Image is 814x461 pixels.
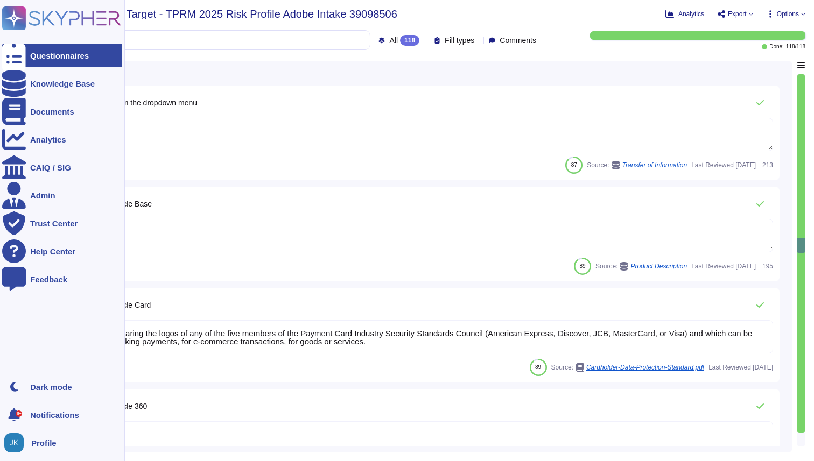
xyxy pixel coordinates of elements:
[786,44,805,49] span: 118 / 118
[30,136,66,144] div: Analytics
[708,364,773,371] span: Last Reviewed [DATE]
[16,410,22,417] div: 9+
[389,37,398,44] span: All
[30,108,74,116] div: Documents
[622,162,687,168] span: Transfer of Information
[535,364,541,370] span: 89
[90,98,197,107] span: Select from the dropdown menu
[30,383,72,391] div: Dark mode
[2,72,122,95] a: Knowledge Base
[4,433,24,452] img: user
[2,267,122,291] a: Feedback
[571,162,577,168] span: 87
[579,263,585,269] span: 89
[30,164,71,172] div: CAIQ / SIG
[2,183,122,207] a: Admin
[2,100,122,123] a: Documents
[678,11,704,17] span: Analytics
[2,211,122,235] a: Trust Center
[691,263,756,269] span: Last Reviewed [DATE]
[73,320,773,353] textarea: Any card bearing the logos of any of the five members of the Payment Card Industry Security Stand...
[30,219,78,228] div: Trust Center
[586,364,704,371] span: Cardholder-Data-Protection-Standard.pdf
[73,421,773,455] textarea: ADBE
[30,411,79,419] span: Notifications
[2,127,122,151] a: Analytics
[760,263,773,269] span: 195
[30,52,89,60] div: Questionnaires
[630,263,687,269] span: Product Description
[30,247,75,256] div: Help Center
[665,10,704,18] button: Analytics
[31,439,57,447] span: Profile
[445,37,474,44] span: Fill types
[587,161,687,169] span: Source:
[127,9,397,19] span: Target - TPRM 2025 Risk Profile Adobe Intake 39098506
[728,11,747,17] span: Export
[551,363,705,372] span: Source:
[769,44,784,49] span: Done:
[500,37,536,44] span: Comments
[595,262,687,271] span: Source:
[73,118,773,151] textarea: ADBE
[2,44,122,67] a: Questionnaires
[760,162,773,168] span: 213
[43,31,370,49] input: Search by keywords
[2,431,31,455] button: user
[2,155,122,179] a: CAIQ / SIG
[30,192,55,200] div: Admin
[30,80,95,88] div: Knowledge Base
[777,11,799,17] span: Options
[73,219,773,252] textarea: Adobe Inc.
[30,275,67,283] div: Feedback
[400,35,419,46] div: 118
[691,162,756,168] span: Last Reviewed [DATE]
[2,239,122,263] a: Help Center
